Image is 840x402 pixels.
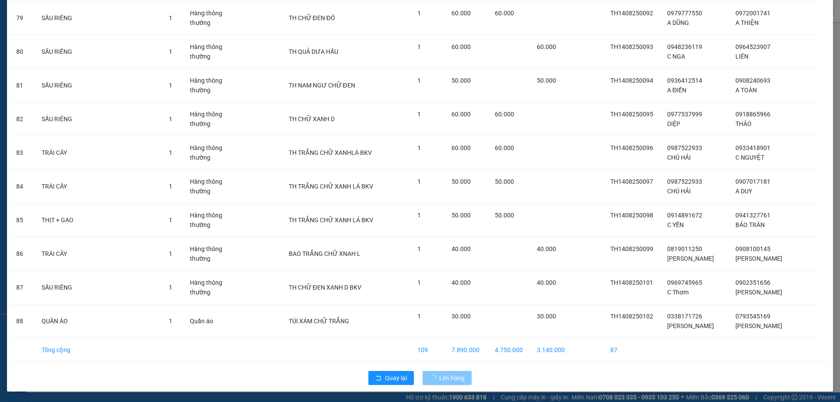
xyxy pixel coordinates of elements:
span: LIÊN [735,53,749,60]
td: TRÁI CÂY [35,237,162,271]
td: Hàng thông thường [183,237,243,271]
td: THỊT + GẠO [35,203,162,237]
span: TH1408250092 [610,10,653,17]
td: TRÁI CÂY [35,170,162,203]
span: C Thơm [667,289,689,296]
td: Hàng thông thường [183,136,243,170]
span: 1 [417,77,421,84]
span: 50.000 [495,178,514,185]
span: TH TRẮNG CHỮ XANHLÁ BKV [289,149,372,156]
span: TH QUẢ DƯA HẤU [289,48,338,55]
span: TH CHỮ ĐEN XANH D BKV [289,284,361,291]
span: 0979777550 [667,10,702,17]
span: TH1408250101 [610,279,653,286]
td: 84 [9,170,35,203]
span: 1 [417,313,421,320]
span: TH1408250096 [610,144,653,151]
span: CHÚ HẢI [667,154,691,161]
td: 79 [9,1,35,35]
span: 60.000 [451,10,471,17]
span: 0941327761 [735,212,770,219]
span: rollback [375,375,381,382]
td: SẦU RIÊNG [35,35,162,69]
span: TH CHỮ ĐEN ĐỎ [289,14,335,21]
span: 1 [169,48,172,55]
span: 0964523907 [735,43,770,50]
span: TH1408250102 [610,313,653,320]
span: TH NAM NGƯ CHỮ ĐEN [289,82,355,89]
td: 87 [603,338,660,362]
span: 60.000 [537,43,556,50]
span: 1 [417,279,421,286]
td: Hàng thông thường [183,35,243,69]
span: 0948236119 [667,43,702,50]
span: A TOÀN [735,87,757,94]
td: TRÁI CÂY [35,136,162,170]
span: 60.000 [495,144,514,151]
span: 1 [169,284,172,291]
span: 1 [169,318,172,325]
span: 60.000 [451,43,471,50]
span: TH1408250098 [610,212,653,219]
span: 1 [417,43,421,50]
span: 1 [417,111,421,118]
span: 60.000 [495,111,514,118]
span: Quay lại [385,373,407,383]
span: [PERSON_NAME] [667,322,714,329]
td: SẦU RIÊNG [35,1,162,35]
span: Lên hàng [439,373,465,383]
span: THẢO [735,120,752,127]
span: TH TRẮNG CHỮ XANH LÁ BKV [289,217,373,224]
span: 40.000 [537,279,556,286]
span: TH TRẮNG CHỮ XANH LÁ BKV [289,183,373,190]
span: TH1408250094 [610,77,653,84]
span: 1 [169,217,172,224]
button: rollbackQuay lại [368,371,414,385]
span: A ĐIỀN [667,87,686,94]
span: 60.000 [495,10,514,17]
span: TH1408250093 [610,43,653,50]
span: 1 [169,250,172,257]
span: 0902351656 [735,279,770,286]
span: 1 [417,10,421,17]
span: 0793545169 [735,313,770,320]
span: 1 [169,149,172,156]
span: 50.000 [451,212,471,219]
span: 0908100145 [735,245,770,252]
span: 1 [169,82,172,89]
td: 109 [410,338,444,362]
span: CHÚ HẢI [667,188,691,195]
td: 83 [9,136,35,170]
span: [PERSON_NAME] [735,289,782,296]
span: 0933418901 [735,144,770,151]
td: 7.890.000 [444,338,487,362]
td: 81 [9,69,35,102]
span: 0908240693 [735,77,770,84]
span: C NGUYỆT [735,154,764,161]
span: C YẾN [667,221,684,228]
span: 40.000 [451,245,471,252]
span: 1 [417,212,421,219]
td: SẦU RIÊNG [35,69,162,102]
td: Hàng thông thường [183,203,243,237]
span: 1 [417,144,421,151]
span: TH1408250097 [610,178,653,185]
td: SẦU RIÊNG [35,271,162,304]
td: Hàng thông thường [183,170,243,203]
span: [PERSON_NAME] [735,255,782,262]
button: Lên hàng [423,371,472,385]
span: 0987522933 [667,178,702,185]
td: Hàng thông thường [183,271,243,304]
td: 88 [9,304,35,338]
span: [PERSON_NAME] [667,255,714,262]
span: 0918865966 [735,111,770,118]
span: 1 [169,115,172,122]
td: Quần áo [183,304,243,338]
span: 30.000 [451,313,471,320]
span: 50.000 [537,77,556,84]
span: C NGA [667,53,685,60]
span: TH1408250099 [610,245,653,252]
span: 50.000 [495,212,514,219]
span: 0914891672 [667,212,702,219]
span: [PERSON_NAME] [735,322,782,329]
